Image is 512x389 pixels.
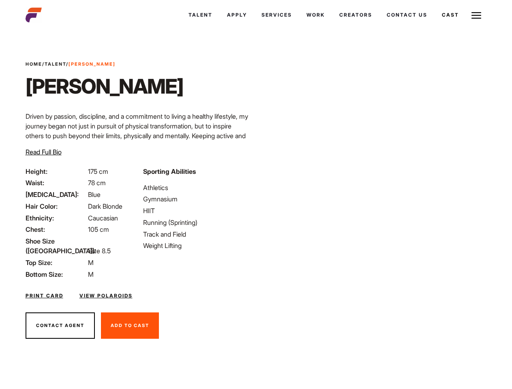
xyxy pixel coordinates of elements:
[26,269,86,279] span: Bottom Size:
[26,236,86,256] span: Shoe Size ([GEOGRAPHIC_DATA]):
[143,194,251,204] li: Gymnasium
[26,213,86,223] span: Ethnicity:
[88,167,108,175] span: 175 cm
[143,218,251,227] li: Running (Sprinting)
[26,312,95,339] button: Contact Agent
[26,201,86,211] span: Hair Color:
[26,178,86,188] span: Waist:
[26,7,42,23] img: cropped-aefm-brand-fav-22-square.png
[299,4,332,26] a: Work
[88,270,94,278] span: M
[26,292,63,299] a: Print Card
[88,259,94,267] span: M
[332,4,379,26] a: Creators
[26,148,62,156] span: Read Full Bio
[69,61,116,67] strong: [PERSON_NAME]
[26,61,116,68] span: / /
[181,4,220,26] a: Talent
[88,214,118,222] span: Caucasian
[88,202,122,210] span: Dark Blonde
[101,312,159,339] button: Add To Cast
[88,179,106,187] span: 78 cm
[88,247,111,255] span: Size 8.5
[254,4,299,26] a: Services
[26,111,251,160] p: Driven by passion, discipline, and a commitment to living a healthy lifestyle, my journey began n...
[26,74,183,98] h1: [PERSON_NAME]
[79,292,133,299] a: View Polaroids
[379,4,435,26] a: Contact Us
[143,183,251,192] li: Athletics
[45,61,66,67] a: Talent
[26,190,86,199] span: [MEDICAL_DATA]:
[143,229,251,239] li: Track and Field
[26,258,86,267] span: Top Size:
[220,4,254,26] a: Apply
[143,167,196,175] strong: Sporting Abilities
[471,11,481,20] img: Burger icon
[26,147,62,157] button: Read Full Bio
[88,225,109,233] span: 105 cm
[143,206,251,216] li: HIIT
[26,61,42,67] a: Home
[88,190,101,199] span: Blue
[26,167,86,176] span: Height:
[26,224,86,234] span: Chest:
[435,4,466,26] a: Cast
[111,323,149,328] span: Add To Cast
[143,241,251,250] li: Weight Lifting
